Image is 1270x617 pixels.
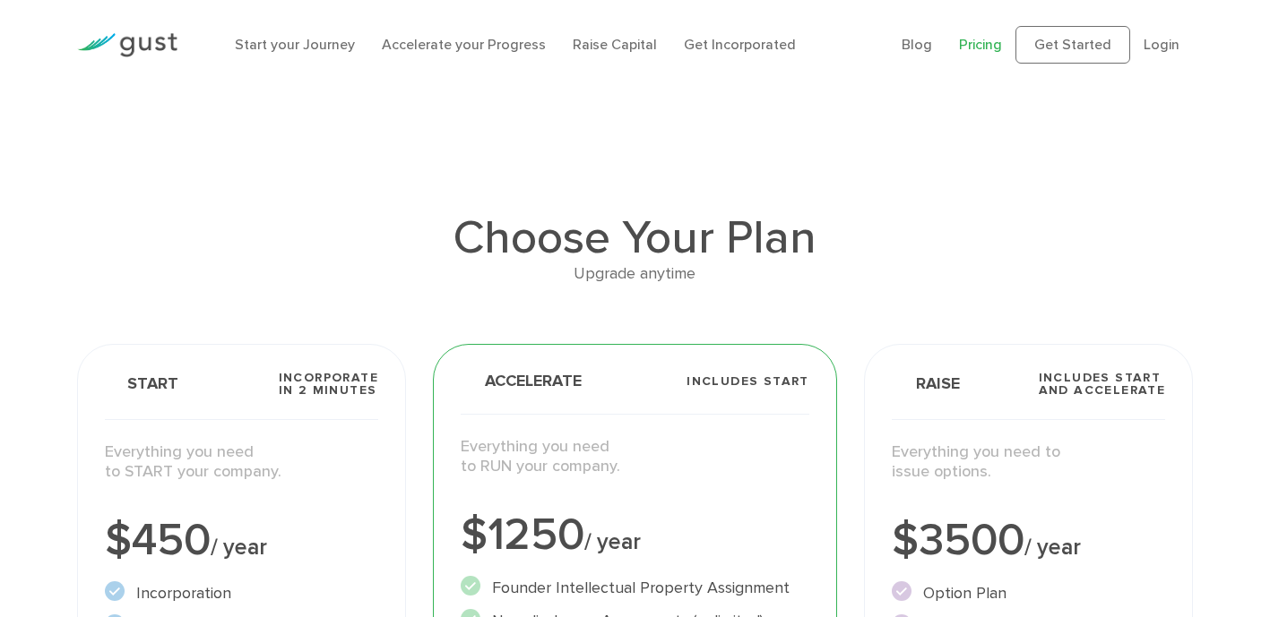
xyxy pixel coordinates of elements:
span: Accelerate [461,373,582,390]
span: Incorporate in 2 Minutes [279,372,378,397]
span: Start [105,374,178,393]
div: $3500 [892,518,1165,563]
span: Includes START and ACCELERATE [1039,372,1166,397]
p: Everything you need to RUN your company. [461,437,809,477]
h1: Choose Your Plan [77,215,1193,261]
span: Includes START [687,375,809,388]
span: / year [211,534,267,561]
a: Raise Capital [573,36,657,53]
p: Everything you need to issue options. [892,442,1165,483]
a: Login [1144,36,1179,53]
a: Accelerate your Progress [382,36,546,53]
span: / year [584,528,641,555]
div: $1250 [461,513,809,558]
a: Get Incorporated [684,36,796,53]
li: Founder Intellectual Property Assignment [461,576,809,600]
li: Incorporation [105,581,378,605]
div: $450 [105,518,378,563]
a: Start your Journey [235,36,355,53]
li: Option Plan [892,581,1165,605]
p: Everything you need to START your company. [105,442,378,483]
img: Gust Logo [77,33,177,57]
span: / year [1024,534,1081,561]
a: Get Started [1015,26,1130,64]
a: Blog [902,36,932,53]
span: Raise [892,374,960,393]
div: Upgrade anytime [77,261,1193,287]
a: Pricing [959,36,1002,53]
